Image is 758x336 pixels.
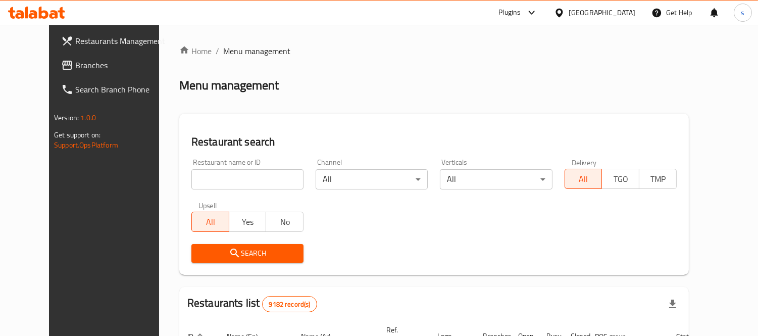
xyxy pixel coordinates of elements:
[75,83,168,95] span: Search Branch Phone
[643,172,673,186] span: TMP
[223,45,290,57] span: Menu management
[54,128,100,141] span: Get support on:
[233,215,263,229] span: Yes
[191,212,229,232] button: All
[498,7,521,19] div: Plugins
[639,169,677,189] button: TMP
[572,159,597,166] label: Delivery
[75,59,168,71] span: Branches
[569,7,635,18] div: [GEOGRAPHIC_DATA]
[196,215,225,229] span: All
[262,296,317,312] div: Total records count
[216,45,219,57] li: /
[53,53,176,77] a: Branches
[270,215,299,229] span: No
[266,212,304,232] button: No
[263,300,316,309] span: 9182 record(s)
[565,169,602,189] button: All
[191,169,304,189] input: Search for restaurant name or ID..
[440,169,552,189] div: All
[601,169,639,189] button: TGO
[53,29,176,53] a: Restaurants Management
[179,45,212,57] a: Home
[199,247,295,260] span: Search
[54,138,118,152] a: Support.OpsPlatform
[191,134,677,150] h2: Restaurant search
[179,77,279,93] h2: Menu management
[53,77,176,102] a: Search Branch Phone
[54,111,79,124] span: Version:
[187,296,317,312] h2: Restaurants list
[606,172,635,186] span: TGO
[198,202,217,209] label: Upsell
[569,172,598,186] span: All
[75,35,168,47] span: Restaurants Management
[741,7,744,18] span: s
[229,212,267,232] button: Yes
[179,45,689,57] nav: breadcrumb
[191,244,304,263] button: Search
[80,111,96,124] span: 1.0.0
[316,169,428,189] div: All
[661,292,685,316] div: Export file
